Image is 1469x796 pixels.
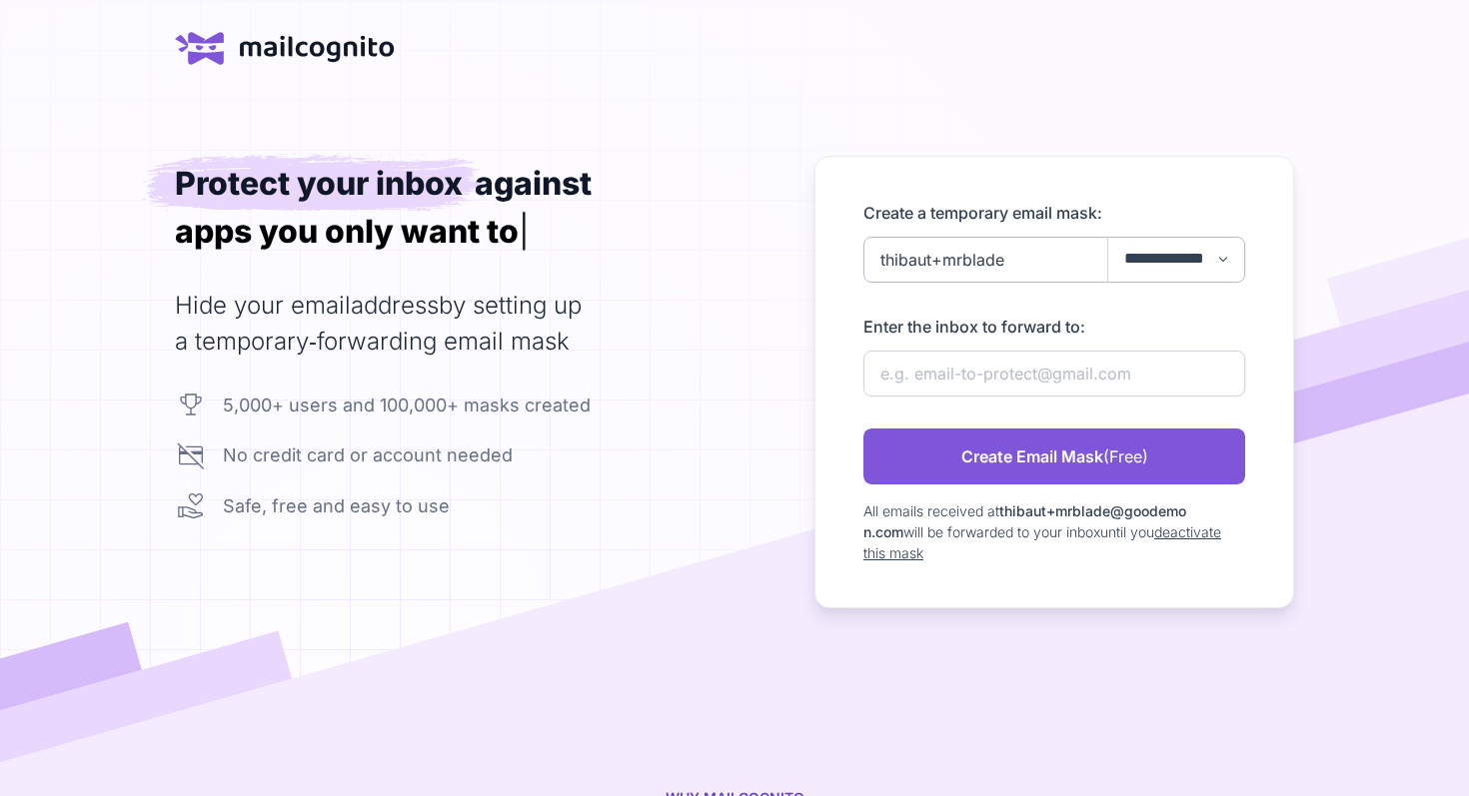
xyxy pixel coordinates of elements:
span: apps you only want to [175,212,519,251]
span: until you [1100,523,1154,540]
span: address [351,291,439,320]
form: newAlias [863,201,1245,563]
div: Safe, free and easy to use [223,492,450,519]
label: Create a temporary email mask: [863,201,1245,225]
a: deactivate this mask [863,523,1221,561]
a: home [175,32,395,65]
div: 5,000+ users and 100,000+ masks created [223,392,591,418]
div: All emails received at will be forwarded to your inbox [863,500,1245,563]
div: against [475,164,592,203]
span: Protect your inbox [143,152,487,212]
a: Create Email Mask(Free) [863,428,1245,484]
input: e.g. myname+netflix [863,237,1245,283]
div: No credit card or account needed [223,441,513,468]
h2: Hide your email by setting up a temporary‑forwarding email mask [175,288,655,360]
input: e.g. email-to-protect@gmail.com [863,351,1245,397]
span: (Free) [1103,444,1148,468]
span: | [519,212,530,251]
span: ut+mrblade@goodemon [863,502,1186,540]
label: Enter the inbox to forward to: [863,315,1245,339]
span: thiba .com [863,502,1186,540]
